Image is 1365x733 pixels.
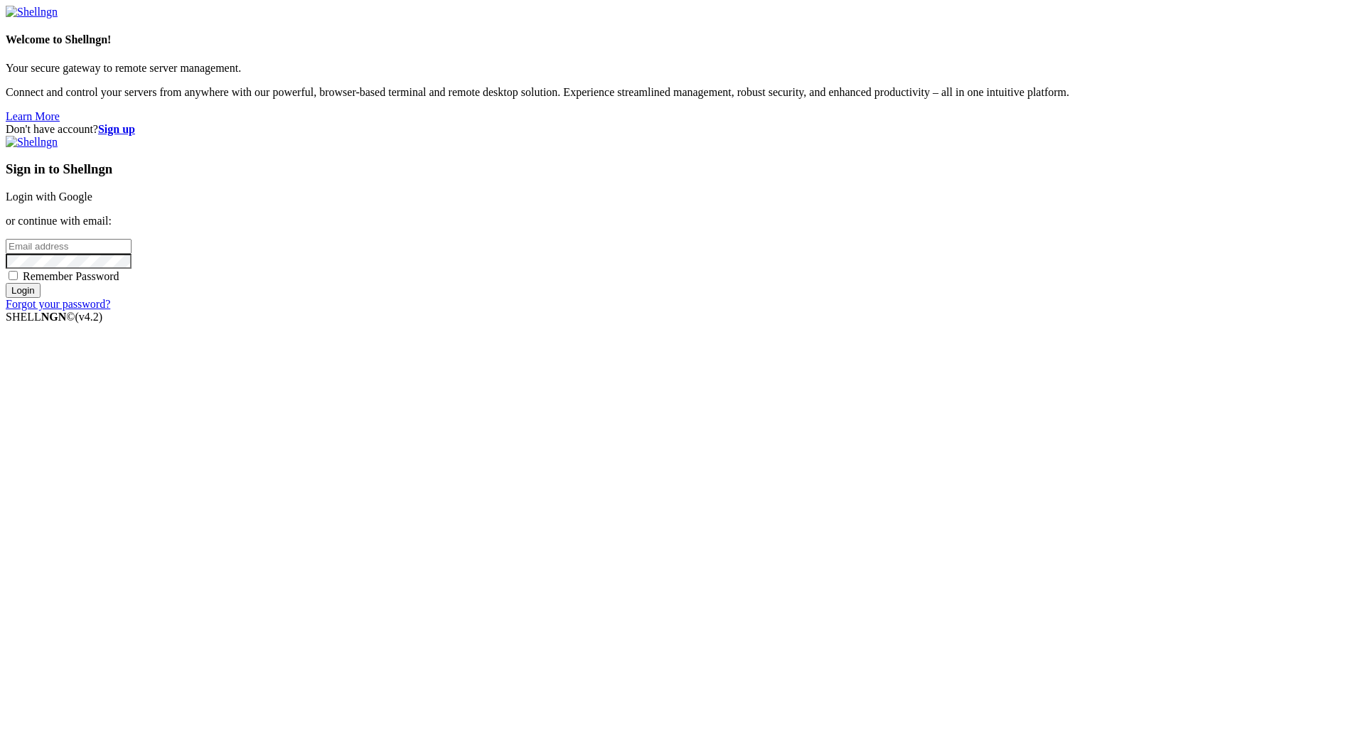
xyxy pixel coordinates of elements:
span: SHELL © [6,311,102,323]
img: Shellngn [6,6,58,18]
a: Learn More [6,110,60,122]
input: Login [6,283,41,298]
img: Shellngn [6,136,58,149]
a: Forgot your password? [6,298,110,310]
p: or continue with email: [6,215,1359,228]
a: Sign up [98,123,135,135]
h4: Welcome to Shellngn! [6,33,1359,46]
input: Email address [6,239,132,254]
b: NGN [41,311,67,323]
h3: Sign in to Shellngn [6,161,1359,177]
a: Login with Google [6,191,92,203]
input: Remember Password [9,271,18,280]
span: Remember Password [23,270,119,282]
span: 4.2.0 [75,311,103,323]
p: Connect and control your servers from anywhere with our powerful, browser-based terminal and remo... [6,86,1359,99]
p: Your secure gateway to remote server management. [6,62,1359,75]
div: Don't have account? [6,123,1359,136]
